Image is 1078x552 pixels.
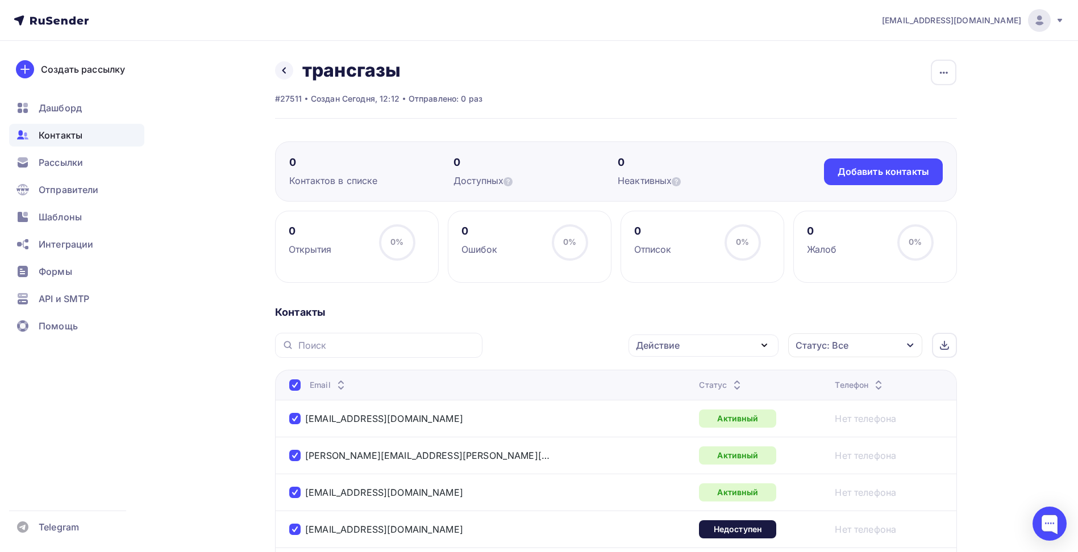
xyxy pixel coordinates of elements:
a: Формы [9,260,144,283]
button: Статус: Все [788,333,923,358]
input: Поиск [298,339,476,352]
span: Интеграции [39,237,93,251]
a: Нет телефона [835,486,896,499]
div: Недоступен [699,520,776,538]
a: Дашборд [9,97,144,119]
span: Отправители [39,183,99,196]
a: [EMAIL_ADDRESS][DOMAIN_NAME] [305,487,463,498]
span: 0% [563,237,576,246]
div: Доступных [453,174,618,187]
div: 0 [634,224,672,238]
span: Помощь [39,319,78,333]
div: 0 [807,224,837,238]
div: #27511 [275,93,302,104]
div: Телефон [835,379,885,391]
span: Дашборд [39,101,82,115]
a: [EMAIL_ADDRESS][DOMAIN_NAME] [305,524,463,535]
div: Статус: Все [796,338,848,352]
div: Отписок [634,242,672,256]
span: Формы [39,265,72,278]
div: 0 [289,156,453,169]
div: Отправлено: 0 раз [409,93,482,104]
div: Создать рассылку [41,62,125,76]
button: Действие [629,334,779,357]
div: Контакты [275,306,957,319]
span: API и SMTP [39,292,89,306]
div: Создан Сегодня, 12:12 [311,93,399,104]
div: Активный [699,409,776,428]
h2: трансгазы [302,59,401,82]
div: Активный [699,483,776,501]
span: Рассылки [39,156,83,169]
span: 0% [736,237,749,246]
span: Шаблоны [39,210,82,224]
a: Шаблоны [9,206,144,228]
div: Действие [636,338,680,352]
div: Неактивных [618,174,782,187]
div: 0 [289,224,332,238]
a: Отправители [9,178,144,201]
div: 0 [461,224,498,238]
div: Контактов в списке [289,174,453,187]
a: [EMAIL_ADDRESS][DOMAIN_NAME] [305,413,463,424]
div: Открытия [289,242,332,256]
div: Ошибок [461,242,498,256]
span: Telegram [39,520,79,534]
a: Нет телефона [835,449,896,462]
div: Статус [699,379,744,391]
span: [EMAIL_ADDRESS][DOMAIN_NAME] [882,15,1021,26]
a: Нет телефона [835,522,896,536]
span: 0% [909,237,922,246]
span: Контакты [39,128,82,142]
div: Добавить контакты [838,165,929,178]
a: [PERSON_NAME][EMAIL_ADDRESS][PERSON_NAME][DOMAIN_NAME] [305,450,550,461]
a: Контакты [9,124,144,147]
span: 0% [390,237,403,246]
div: 0 [453,156,618,169]
a: [EMAIL_ADDRESS][DOMAIN_NAME] [882,9,1064,32]
div: Жалоб [807,242,837,256]
div: 0 [618,156,782,169]
a: Рассылки [9,151,144,174]
div: Email [310,379,348,391]
div: Активный [699,446,776,465]
a: Нет телефона [835,412,896,425]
